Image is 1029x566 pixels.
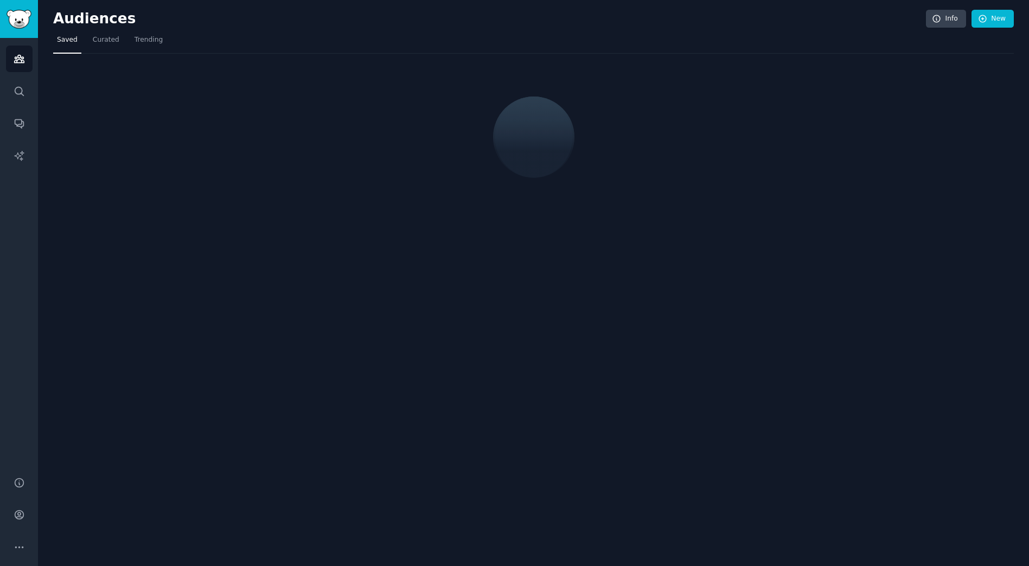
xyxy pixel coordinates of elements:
[57,35,78,45] span: Saved
[53,10,926,28] h2: Audiences
[131,31,167,54] a: Trending
[93,35,119,45] span: Curated
[7,10,31,29] img: GummySearch logo
[972,10,1014,28] a: New
[89,31,123,54] a: Curated
[135,35,163,45] span: Trending
[926,10,966,28] a: Info
[53,31,81,54] a: Saved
